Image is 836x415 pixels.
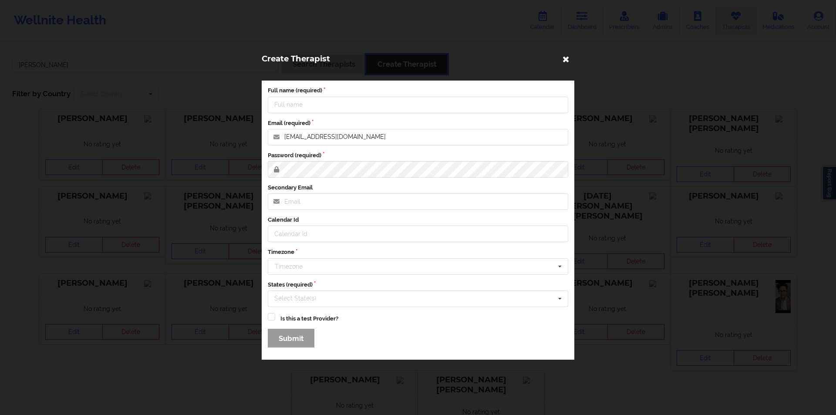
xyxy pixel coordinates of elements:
[268,152,568,159] label: Password (required)
[253,46,583,71] div: Create Therapist
[268,226,568,243] input: Calendar Id
[268,119,568,127] label: Email (required)
[272,294,329,304] div: Select State(s)
[275,263,303,270] div: Timezone
[268,216,568,224] label: Calendar Id
[268,281,568,289] label: States (required)
[268,193,568,210] input: Email
[268,129,568,145] input: Email address
[268,87,568,95] label: Full name (required)
[280,315,338,323] label: Is this a test Provider?
[268,249,568,256] label: Timezone
[268,184,568,192] label: Secondary Email
[268,97,568,113] input: Full name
